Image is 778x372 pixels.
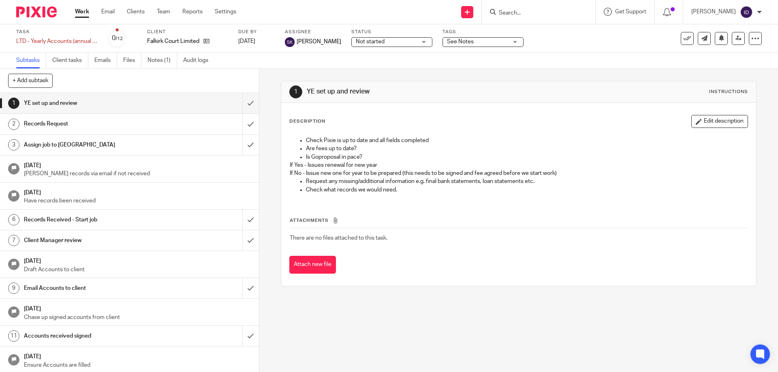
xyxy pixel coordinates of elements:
div: 1 [289,85,302,98]
a: Files [123,53,141,68]
p: If Yes - Issues renewal for new year [290,161,747,169]
h1: YE set up and review [24,97,164,109]
a: Client tasks [52,53,88,68]
div: LTD - Yearly Accounts (annual job) [16,37,97,45]
div: 6 [8,214,19,225]
a: Clients [127,8,145,16]
a: Reports [182,8,203,16]
h1: Client Manager review [24,234,164,247]
p: Chase up signed accounts from client [24,313,251,321]
a: Emails [94,53,117,68]
label: Due by [238,29,275,35]
p: Check Pixie is up to date and all fields completed [306,136,747,145]
a: Subtasks [16,53,46,68]
label: Client [147,29,228,35]
a: Settings [215,8,236,16]
button: Edit description [691,115,748,128]
p: Draft Accounts to client [24,266,251,274]
p: Have records been received [24,197,251,205]
div: 2 [8,119,19,130]
p: Ensure Accounts are filled [24,361,251,369]
p: [PERSON_NAME] [691,8,736,16]
button: + Add subtask [8,74,53,87]
h1: Email Accounts to client [24,282,164,294]
div: 7 [8,235,19,246]
span: [DATE] [238,38,255,44]
p: [PERSON_NAME] records via email if not received [24,170,251,178]
img: svg%3E [740,6,753,19]
img: svg%3E [285,37,295,47]
a: Audit logs [183,53,214,68]
div: 9 [8,283,19,294]
div: 1 [8,98,19,109]
div: 11 [8,330,19,342]
span: See Notes [447,39,474,45]
img: Pixie [16,6,57,17]
h1: [DATE] [24,159,251,170]
h1: [DATE] [24,187,251,197]
a: Notes (1) [147,53,177,68]
span: There are no files attached to this task. [290,235,387,241]
a: Email [101,8,115,16]
p: If No - Issue new one for year to be prepared (this needs to be signed and fee agreed before we s... [290,169,747,177]
a: Work [75,8,89,16]
p: Are fees up to date? [306,145,747,153]
label: Task [16,29,97,35]
span: [PERSON_NAME] [297,38,341,46]
label: Tags [442,29,524,35]
div: Instructions [709,89,748,95]
p: Is Goproposal in pace? [306,153,747,161]
div: 0 [112,34,123,43]
h1: [DATE] [24,255,251,265]
button: Attach new file [289,256,336,274]
small: /12 [115,36,123,41]
h1: [DATE] [24,303,251,313]
p: Description [289,118,325,125]
p: Check what records we would need. [306,186,747,194]
label: Assignee [285,29,341,35]
h1: YE set up and review [307,87,536,96]
a: Team [157,8,170,16]
span: Attachments [290,218,329,223]
p: Falkirk Court Limited [147,37,199,45]
h1: Assign job to [GEOGRAPHIC_DATA] [24,139,164,151]
div: 3 [8,139,19,151]
span: Get Support [615,9,646,15]
h1: [DATE] [24,351,251,361]
input: Search [498,10,571,17]
span: Not started [356,39,385,45]
h1: Records Received - Start job [24,214,164,226]
label: Status [351,29,432,35]
p: Request any missing/additional information e.g. final bank statements, loan statements etc. [306,177,747,185]
h1: Records Request [24,118,164,130]
h1: Accounts received signed [24,330,164,342]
